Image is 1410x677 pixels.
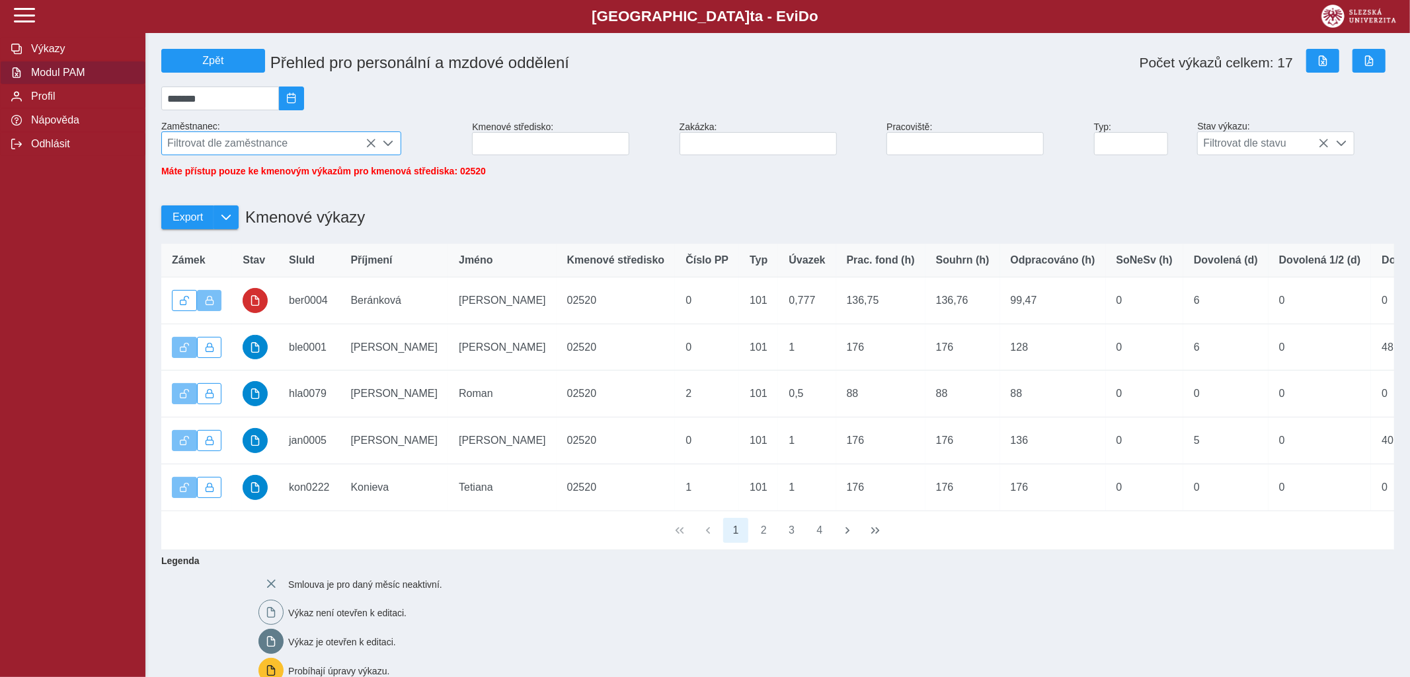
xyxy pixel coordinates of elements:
td: 5 [1183,417,1269,464]
td: ber0004 [278,277,340,324]
span: SoNeSv (h) [1116,254,1173,266]
td: 136,75 [836,277,925,324]
td: 0 [675,277,739,324]
button: Výkaz je odemčen. [172,477,197,498]
button: Výkaz je odemčen. [172,383,197,404]
td: 0 [1183,371,1269,417]
button: Export do Excelu [1306,49,1339,73]
td: 176 [836,464,925,511]
button: Uzamknout [197,337,222,358]
td: Konieva [340,464,449,511]
td: [PERSON_NAME] [448,417,557,464]
td: 1 [778,324,836,371]
span: Kmenové středisko [567,254,665,266]
td: jan0005 [278,417,340,464]
div: Typ: [1089,116,1193,160]
td: ble0001 [278,324,340,371]
span: SluId [289,254,315,266]
td: 02520 [557,277,676,324]
td: 88 [1000,371,1106,417]
button: Výkaz je odemčen. [172,337,197,358]
span: Smlouva je pro daný měsíc neaktivní. [288,579,442,590]
span: o [809,8,818,24]
td: 176 [925,324,1000,371]
td: [PERSON_NAME] [448,324,557,371]
button: Uzamknout [197,383,222,404]
td: 101 [739,464,778,511]
b: [GEOGRAPHIC_DATA] a - Evi [40,8,1370,25]
span: Filtrovat dle stavu [1198,132,1329,155]
td: 136 [1000,417,1106,464]
td: 02520 [557,417,676,464]
span: Souhrn (h) [936,254,990,266]
span: Dovolená 1/2 (d) [1279,254,1361,266]
div: Zakázka: [674,116,882,160]
div: Stav výkazu: [1192,116,1399,160]
button: Výkaz uzamčen. [197,290,222,311]
td: 128 [1000,324,1106,371]
td: kon0222 [278,464,340,511]
span: Máte přístup pouze ke kmenovým výkazům pro kmenová střediska: 02520 [161,166,486,176]
td: 02520 [557,464,676,511]
button: Export do PDF [1352,49,1386,73]
button: schváleno [243,335,268,360]
button: 2 [752,518,777,543]
td: Tetiana [448,464,557,511]
span: Zpět [167,55,259,67]
span: Typ [750,254,767,266]
span: Modul PAM [27,67,134,79]
td: hla0079 [278,371,340,417]
td: 99,47 [1000,277,1106,324]
span: Jméno [459,254,493,266]
td: 101 [739,277,778,324]
span: Dovolená (d) [1194,254,1258,266]
td: 0 [1106,324,1183,371]
td: 02520 [557,371,676,417]
span: Nápověda [27,114,134,126]
button: schváleno [243,381,268,406]
h1: Kmenové výkazy [239,201,365,233]
td: 2 [675,371,739,417]
td: 0 [1269,277,1372,324]
td: 1 [778,464,836,511]
button: 2025/09 [279,87,304,110]
td: 0 [675,417,739,464]
span: Příjmení [351,254,393,266]
button: 1 [723,518,748,543]
span: Filtrovat dle zaměstnance [162,132,376,155]
td: 176 [836,324,925,371]
td: 101 [739,371,778,417]
td: 176 [1000,464,1106,511]
td: 0 [1269,464,1372,511]
span: Odpracováno (h) [1011,254,1095,266]
td: 02520 [557,324,676,371]
td: 101 [739,417,778,464]
td: 88 [925,371,1000,417]
button: Uzamknout [197,430,222,451]
td: 0 [1106,417,1183,464]
td: 0 [1183,464,1269,511]
span: D [799,8,809,24]
div: Kmenové středisko: [467,116,674,160]
button: 4 [807,518,832,543]
td: [PERSON_NAME] [340,371,449,417]
td: 0,5 [778,371,836,417]
span: t [750,8,754,24]
td: 176 [925,417,1000,464]
span: Stav [243,254,265,266]
span: Počet výkazů celkem: 17 [1140,55,1293,71]
td: 101 [739,324,778,371]
button: uzamčeno [243,288,268,313]
button: Uzamknout [197,477,222,498]
td: 176 [836,417,925,464]
span: Výkaz není otevřen k editaci. [288,608,407,619]
div: Zaměstnanec: [156,116,467,160]
span: Odhlásit [27,138,134,150]
td: 6 [1183,277,1269,324]
b: Legenda [156,550,1389,571]
td: 88 [836,371,925,417]
td: 136,76 [925,277,1000,324]
td: 1 [675,464,739,511]
td: Roman [448,371,557,417]
td: 176 [925,464,1000,511]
